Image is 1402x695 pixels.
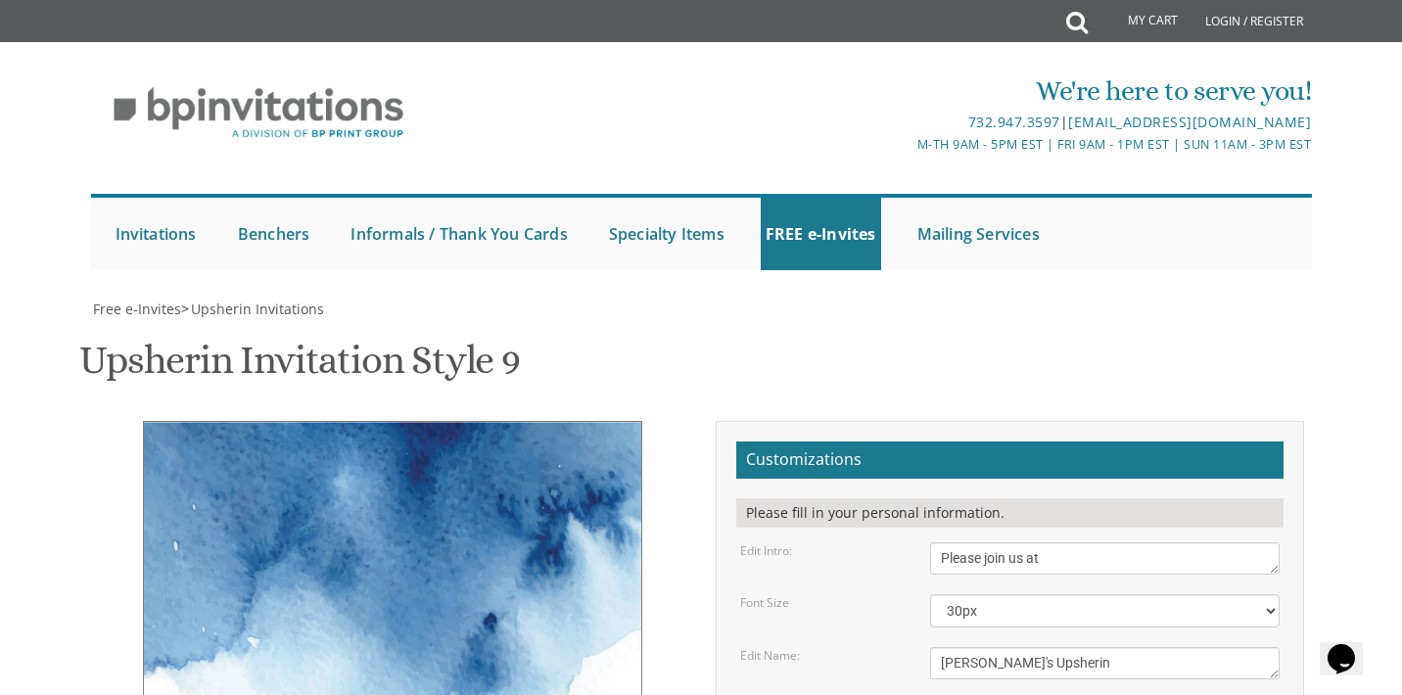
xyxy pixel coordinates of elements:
div: We're here to serve you! [498,71,1311,111]
h1: Upsherin Invitation Style 9 [79,339,520,396]
label: Edit Intro: [740,542,792,559]
span: Upsherin Invitations [191,300,324,318]
iframe: chat widget [1320,617,1382,675]
a: Invitations [111,198,202,270]
h2: Customizations [736,441,1284,479]
label: Font Size [740,594,789,611]
a: FREE e-Invites [761,198,881,270]
label: Edit Name: [740,647,800,664]
a: Free e-Invites [91,300,181,318]
a: Informals / Thank You Cards [346,198,572,270]
a: [EMAIL_ADDRESS][DOMAIN_NAME] [1068,113,1311,131]
a: Upsherin Invitations [189,300,324,318]
a: Specialty Items [604,198,729,270]
div: Please fill in your personal information. [736,498,1284,528]
span: > [181,300,324,318]
a: Mailing Services [912,198,1045,270]
img: BP Invitation Loft [91,72,427,154]
span: Free e-Invites [93,300,181,318]
div: M-Th 9am - 5pm EST | Fri 9am - 1pm EST | Sun 11am - 3pm EST [498,134,1311,155]
div: | [498,111,1311,134]
a: My Cart [1086,2,1192,41]
a: Benchers [233,198,315,270]
textarea: Please join us at [930,542,1281,575]
a: 732.947.3597 [968,113,1060,131]
textarea: [PERSON_NAME]’s Upsherin [930,647,1281,679]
